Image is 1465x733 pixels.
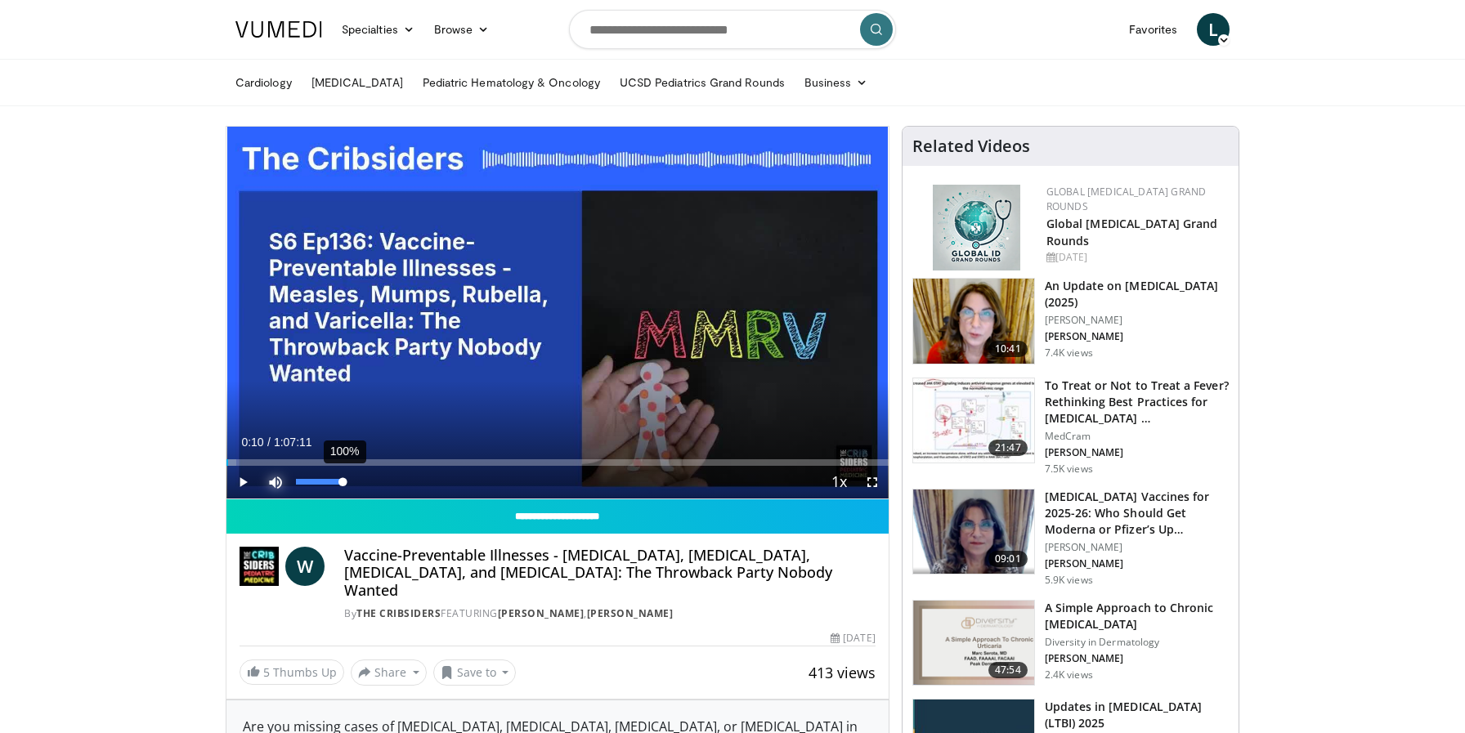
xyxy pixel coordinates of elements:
p: 2.4K views [1045,668,1093,682]
img: 17417671-29c8-401a-9d06-236fa126b08d.150x105_q85_crop-smart_upscale.jpg [913,378,1034,463]
h4: Vaccine-Preventable Illnesses - [MEDICAL_DATA], [MEDICAL_DATA], [MEDICAL_DATA], and [MEDICAL_DATA... [344,547,876,600]
a: The Cribsiders [356,606,441,620]
p: [PERSON_NAME] [1045,652,1229,665]
p: [PERSON_NAME] [1045,446,1229,459]
span: 1:07:11 [274,436,312,449]
a: W [285,547,325,586]
a: Cardiology [226,66,302,99]
p: [PERSON_NAME] [1045,330,1229,343]
a: 5 Thumbs Up [240,659,344,685]
p: [PERSON_NAME] [1045,557,1229,570]
a: 09:01 [MEDICAL_DATA] Vaccines for 2025-26: Who Should Get Moderna or Pfizer’s Up… [PERSON_NAME] [... [912,489,1229,587]
a: 47:54 A Simple Approach to Chronic [MEDICAL_DATA] Diversity in Dermatology [PERSON_NAME] 2.4K views [912,600,1229,686]
div: Volume Level [296,479,343,485]
a: Global [MEDICAL_DATA] Grand Rounds [1046,216,1218,248]
h4: Related Videos [912,136,1030,156]
p: Diversity in Dermatology [1045,636,1229,649]
span: 21:47 [988,440,1028,456]
div: [DATE] [831,631,875,646]
h3: To Treat or Not to Treat a Fever? Rethinking Best Practices for [MEDICAL_DATA] … [1045,378,1229,427]
a: UCSD Pediatrics Grand Rounds [610,66,795,99]
a: L [1197,13,1230,46]
img: The Cribsiders [240,547,279,586]
img: 48af3e72-e66e-47da-b79f-f02e7cc46b9b.png.150x105_q85_crop-smart_upscale.png [913,279,1034,364]
button: Mute [259,466,292,498]
p: [PERSON_NAME] [1045,314,1229,327]
a: Favorites [1119,13,1187,46]
button: Save to [433,659,517,686]
img: VuMedi Logo [235,21,322,38]
span: 5 [263,664,270,680]
a: [MEDICAL_DATA] [302,66,413,99]
p: [PERSON_NAME] [1045,541,1229,554]
a: Global [MEDICAL_DATA] Grand Rounds [1046,185,1207,213]
a: Specialties [332,13,424,46]
input: Search topics, interventions [569,10,896,49]
div: By FEATURING , [344,606,876,621]
a: [PERSON_NAME] [587,606,674,620]
span: 413 views [809,663,876,682]
h3: A Simple Approach to Chronic [MEDICAL_DATA] [1045,600,1229,632]
a: Business [795,66,878,99]
div: [DATE] [1046,250,1225,265]
span: 10:41 [988,341,1028,357]
a: 10:41 An Update on [MEDICAL_DATA] (2025) [PERSON_NAME] [PERSON_NAME] 7.4K views [912,278,1229,364]
p: 7.5K views [1045,463,1093,476]
span: 0:10 [241,436,263,449]
span: 47:54 [988,662,1028,678]
a: Browse [424,13,500,46]
button: Fullscreen [856,466,889,498]
a: Pediatric Hematology & Oncology [413,66,610,99]
button: Playback Rate [823,466,856,498]
a: 21:47 To Treat or Not to Treat a Fever? Rethinking Best Practices for [MEDICAL_DATA] … MedCram [P... [912,378,1229,476]
span: / [267,436,271,449]
span: 09:01 [988,551,1028,567]
img: e456a1d5-25c5-46f9-913a-7a343587d2a7.png.150x105_q85_autocrop_double_scale_upscale_version-0.2.png [933,185,1020,270]
h3: Updates in [MEDICAL_DATA] (LTBI) 2025 [1045,699,1229,731]
button: Share [351,659,427,686]
img: 4e370bb1-17f0-4657-a42f-9b995da70d2f.png.150x105_q85_crop-smart_upscale.png [913,489,1034,574]
p: MedCram [1045,430,1229,443]
video-js: Video Player [226,127,889,499]
a: [PERSON_NAME] [498,606,585,620]
p: 5.9K views [1045,574,1093,587]
h3: [MEDICAL_DATA] Vaccines for 2025-26: Who Should Get Moderna or Pfizer’s Up… [1045,489,1229,538]
img: dc941aa0-c6d2-40bd-ba0f-da81891a6313.png.150x105_q85_crop-smart_upscale.png [913,601,1034,686]
p: 7.4K views [1045,346,1093,360]
button: Play [226,466,259,498]
div: Progress Bar [226,459,889,466]
h3: An Update on [MEDICAL_DATA] (2025) [1045,278,1229,311]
